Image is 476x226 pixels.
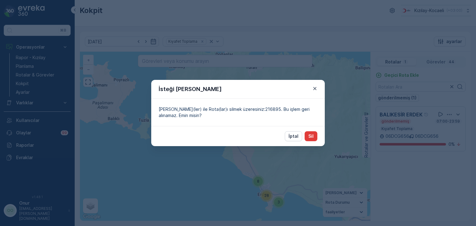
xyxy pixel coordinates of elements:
[159,106,317,119] p: [PERSON_NAME](ler) ile Rota(lar)ı silmek üzeresiniz:216895. Bu işlem geri alınamaz. Emin misin?
[308,133,314,139] p: Sil
[285,131,302,141] button: İptal
[289,133,298,139] p: İptal
[159,85,222,93] p: İsteği [PERSON_NAME]
[305,131,317,141] button: Sil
